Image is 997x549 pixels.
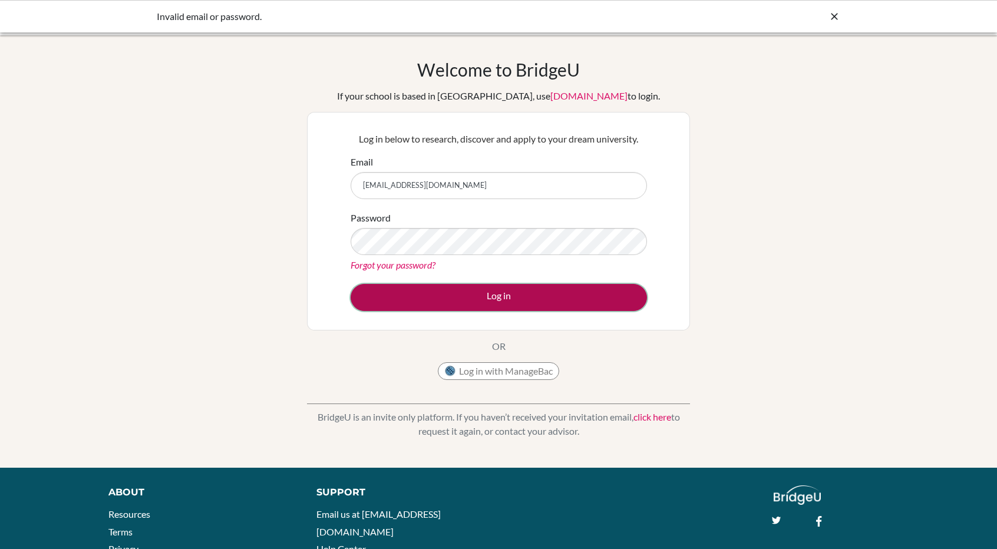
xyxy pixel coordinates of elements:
h1: Welcome to BridgeU [417,59,580,80]
label: Password [351,211,391,225]
div: If your school is based in [GEOGRAPHIC_DATA], use to login. [337,89,660,103]
label: Email [351,155,373,169]
a: [DOMAIN_NAME] [550,90,628,101]
a: Resources [108,508,150,520]
p: Log in below to research, discover and apply to your dream university. [351,132,647,146]
p: OR [492,339,506,353]
div: Support [316,485,486,500]
div: About [108,485,290,500]
button: Log in with ManageBac [438,362,559,380]
button: Log in [351,284,647,311]
a: Email us at [EMAIL_ADDRESS][DOMAIN_NAME] [316,508,441,537]
a: Terms [108,526,133,537]
div: Invalid email or password. [157,9,663,24]
img: logo_white@2x-f4f0deed5e89b7ecb1c2cc34c3e3d731f90f0f143d5ea2071677605dd97b5244.png [774,485,821,505]
a: Forgot your password? [351,259,435,270]
a: click here [633,411,671,422]
p: BridgeU is an invite only platform. If you haven’t received your invitation email, to request it ... [307,410,690,438]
